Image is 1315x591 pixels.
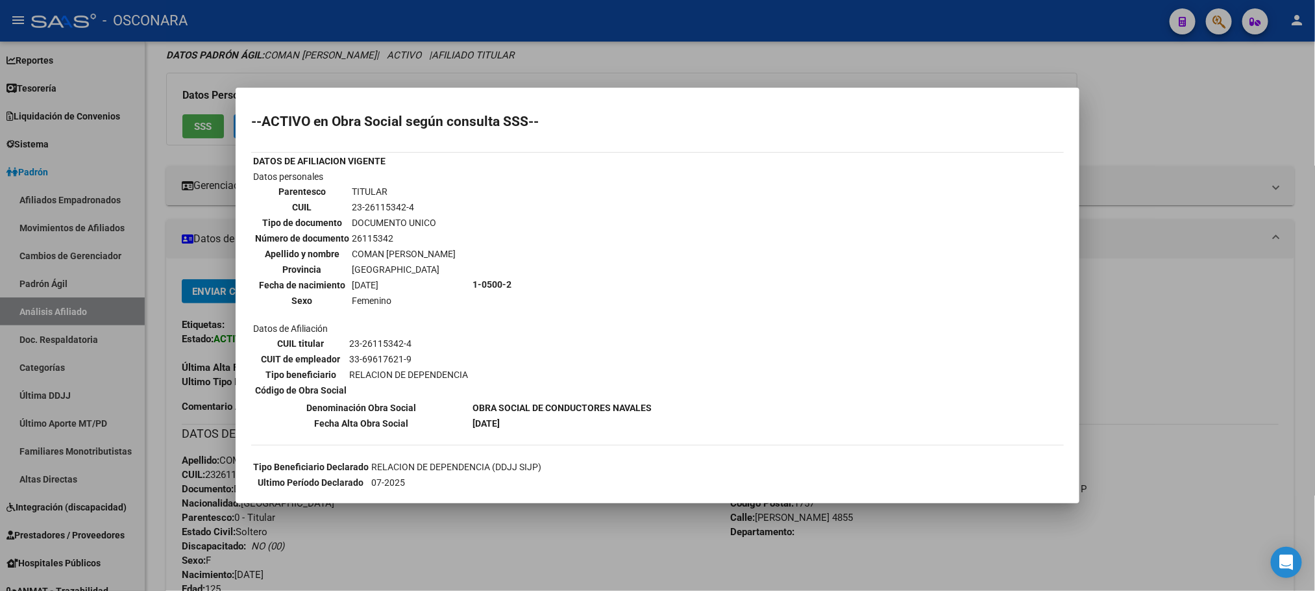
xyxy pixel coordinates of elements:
td: TITULAR [351,184,456,199]
b: DATOS DE AFILIACION VIGENTE [253,156,386,166]
td: 26115342 [351,231,456,245]
div: Open Intercom Messenger [1271,547,1302,578]
th: Parentesco [254,184,350,199]
th: CUIL [254,200,350,214]
th: Denominación Obra Social [252,401,471,415]
th: Ultimo Período Declarado [252,475,369,490]
th: Sexo [254,294,350,308]
th: Tipo beneficiario [254,368,347,382]
th: Tipo de documento [254,216,350,230]
td: 33-69617621-9 [349,352,469,366]
h2: --ACTIVO en Obra Social según consulta SSS-- [251,115,1064,128]
th: Número de documento [254,231,350,245]
td: DOCUMENTO UNICO [351,216,456,230]
th: Tipo Beneficiario Declarado [252,460,369,474]
th: Apellido y nombre [254,247,350,261]
b: [DATE] [473,418,500,429]
td: RELACION DE DEPENDENCIA (DDJJ SIJP) [371,460,582,474]
td: 23-26115342-4 [351,200,456,214]
td: [GEOGRAPHIC_DATA] [351,262,456,277]
b: OBRA SOCIAL DE CONDUCTORES NAVALES [473,403,652,413]
td: Femenino [351,294,456,308]
th: Código de Obra Social [254,383,347,397]
th: Provincia [254,262,350,277]
th: Fecha Alta Obra Social [252,416,471,431]
td: Datos personales Datos de Afiliación [252,170,471,399]
th: Fecha de nacimiento [254,278,350,292]
th: CUIT de empleador [254,352,347,366]
b: 1-0500-2 [473,279,511,290]
td: 23-26115342-4 [349,336,469,351]
td: [DATE] [351,278,456,292]
th: CUIL titular [254,336,347,351]
td: 07-2025 [371,475,582,490]
td: COMAN [PERSON_NAME] [351,247,456,261]
td: RELACION DE DEPENDENCIA [349,368,469,382]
